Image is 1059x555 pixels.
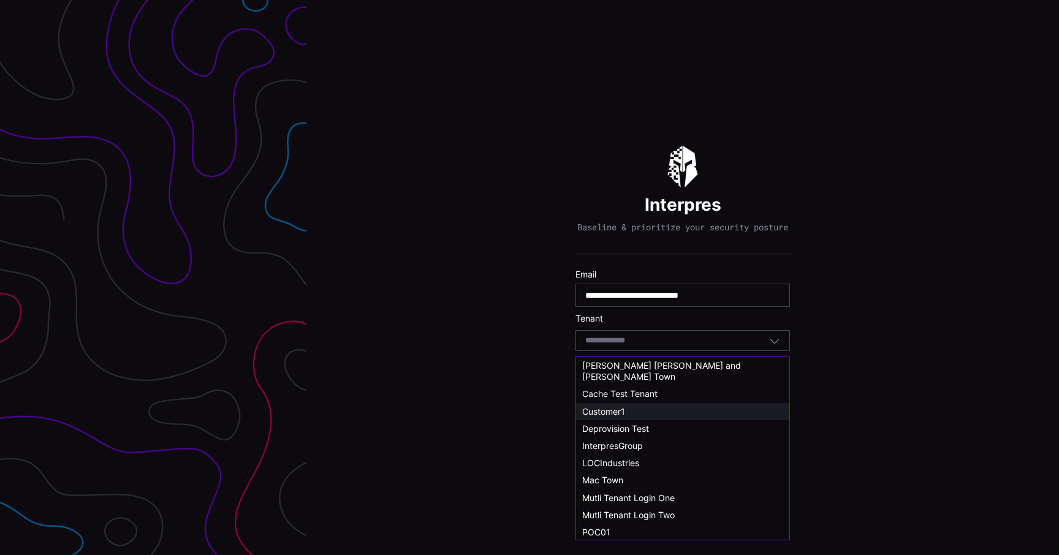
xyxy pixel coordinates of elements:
span: Mac Town [582,475,623,485]
span: InterpresGroup [582,440,643,451]
span: LOCIndustries [582,458,639,468]
label: Email [575,269,790,280]
span: Mutli Tenant Login One [582,493,675,503]
span: Cache Test Tenant [582,388,658,399]
span: Mutli Tenant Login Two [582,510,675,520]
span: [PERSON_NAME] [PERSON_NAME] and [PERSON_NAME] Town [582,360,743,382]
span: Customer1 [582,406,625,417]
button: Toggle options menu [769,335,780,346]
h1: Interpres [645,194,721,216]
label: Tenant [575,313,790,324]
span: POC01 [582,527,610,537]
span: Deprovision Test [582,423,649,434]
p: Baseline & prioritize your security posture [577,222,788,233]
